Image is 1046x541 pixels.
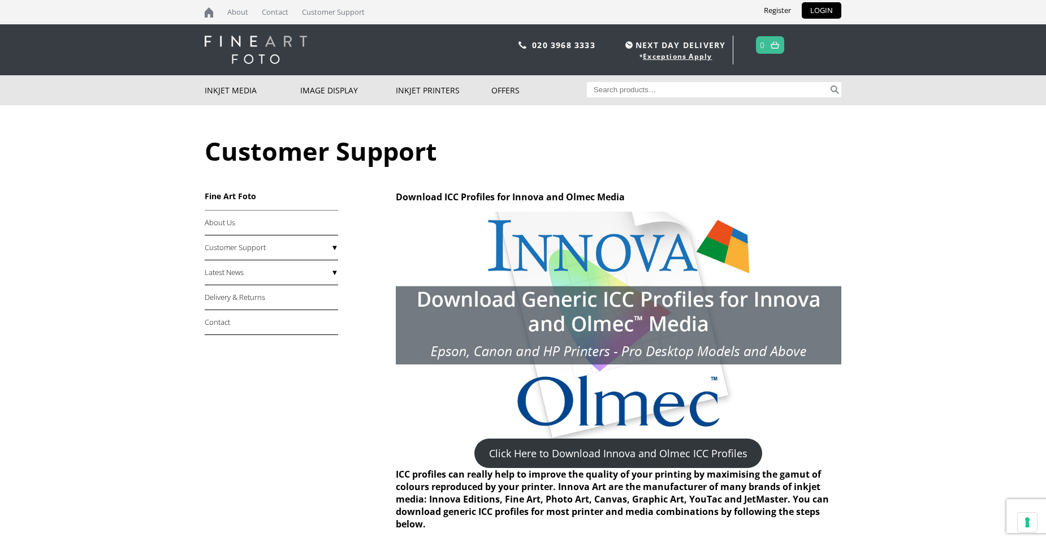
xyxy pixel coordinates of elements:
[828,82,841,97] button: Search
[205,191,338,201] h3: Fine Art Foto
[205,260,338,285] a: Latest News
[205,36,307,64] img: logo-white.svg
[474,439,762,468] a: Click Here to Download Innova and Olmec ICC Profiles
[802,2,841,19] a: LOGIN
[396,212,841,439] img: Download Generic ICC Profiles Innova and Olmec Media
[205,75,300,105] a: Inkjet Media
[396,191,841,203] h2: Download ICC Profiles for Innova and Olmec Media
[205,310,338,335] a: Contact
[491,75,587,105] a: Offers
[625,41,633,49] img: time.svg
[1018,513,1037,532] button: Your consent preferences for tracking technologies
[587,82,829,97] input: Search products…
[771,41,779,49] img: basket.svg
[755,2,799,19] a: Register
[300,75,396,105] a: Image Display
[205,235,338,260] a: Customer Support
[396,468,841,530] h2: ICC profiles can really help to improve the quality of your printing by maximising the gamut of c...
[396,75,491,105] a: Inkjet Printers
[205,211,338,235] a: About Us
[760,37,765,53] a: 0
[205,134,841,168] h1: Customer Support
[623,38,725,51] span: NEXT DAY DELIVERY
[205,285,338,310] a: Delivery & Returns
[643,51,712,61] a: Exceptions Apply
[518,41,526,49] img: phone.svg
[532,40,595,50] a: 020 3968 3333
